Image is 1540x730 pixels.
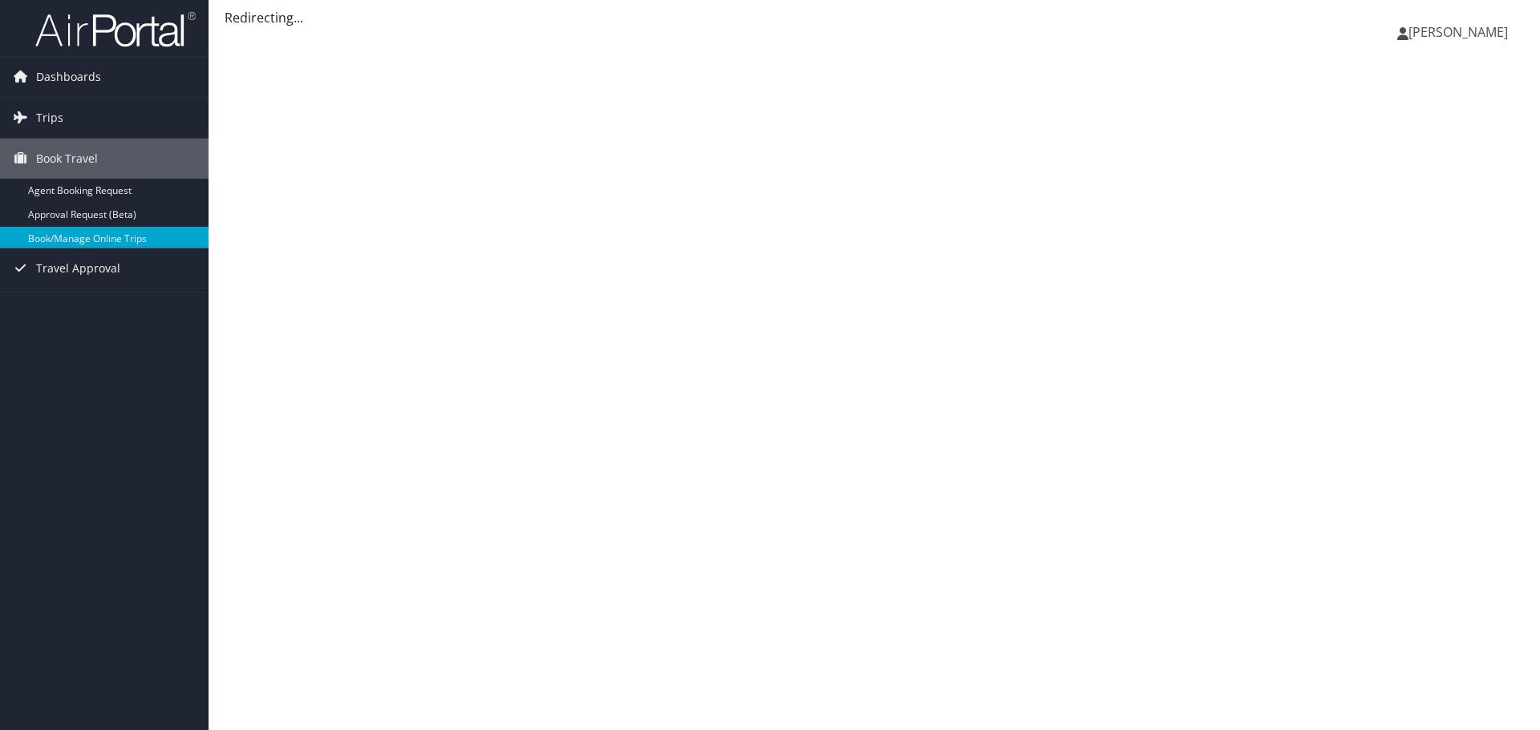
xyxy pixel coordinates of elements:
[225,8,1524,27] div: Redirecting...
[1408,23,1508,41] span: [PERSON_NAME]
[36,139,98,179] span: Book Travel
[35,10,196,48] img: airportal-logo.png
[36,98,63,138] span: Trips
[36,57,101,97] span: Dashboards
[36,248,120,288] span: Travel Approval
[1397,8,1524,56] a: [PERSON_NAME]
